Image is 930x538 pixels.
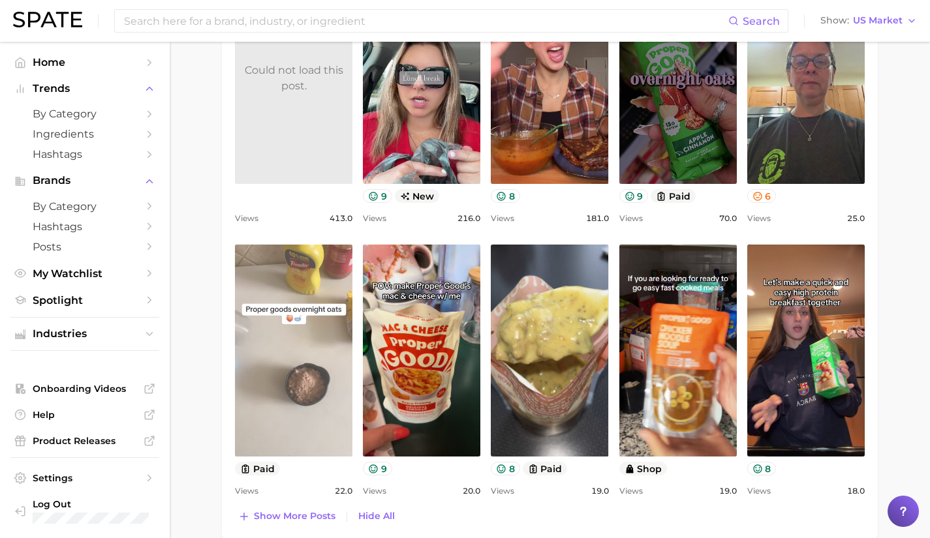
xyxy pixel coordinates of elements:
span: 22.0 [335,483,352,499]
span: Views [619,483,643,499]
span: Hashtags [33,220,137,233]
span: new [395,189,440,203]
span: Product Releases [33,435,137,447]
button: Show more posts [235,507,339,526]
span: Onboarding Videos [33,383,137,395]
span: Views [491,211,514,226]
div: Could not load this post. [235,63,352,94]
button: shop [619,462,668,475]
span: 181.0 [586,211,609,226]
span: by Category [33,108,137,120]
span: 18.0 [847,483,865,499]
span: Posts [33,241,137,253]
a: by Category [10,104,159,124]
button: 8 [491,189,520,203]
span: Views [747,211,771,226]
span: Search [743,15,780,27]
a: Hashtags [10,217,159,237]
a: Hashtags [10,144,159,164]
button: paid [651,189,696,203]
a: Product Releases [10,431,159,451]
button: paid [235,462,280,475]
a: Settings [10,468,159,488]
a: Spotlight [10,290,159,310]
span: Trends [33,83,137,95]
button: 9 [619,189,649,203]
button: ShowUS Market [817,12,920,29]
span: US Market [853,17,903,24]
span: 25.0 [847,211,865,226]
span: Views [747,483,771,499]
span: 216.0 [457,211,480,226]
span: 19.0 [719,483,737,499]
span: Settings [33,472,137,484]
a: Ingredients [10,124,159,144]
span: Ingredients [33,128,137,140]
span: Views [235,483,258,499]
a: Home [10,52,159,72]
span: Views [235,211,258,226]
button: Hide All [355,507,398,525]
span: Hide All [358,511,395,522]
button: paid [523,462,568,475]
span: Spotlight [33,294,137,306]
a: Log out. Currently logged in with e-mail nuria@godwinretailgroup.com. [10,494,159,528]
a: by Category [10,196,159,217]
span: 19.0 [591,483,609,499]
img: SPATE [13,12,82,27]
span: 20.0 [463,483,480,499]
span: Industries [33,328,137,340]
span: Views [619,211,643,226]
span: Brands [33,175,137,187]
button: Trends [10,79,159,98]
button: 8 [491,462,520,475]
span: by Category [33,200,137,213]
button: 9 [363,189,392,203]
span: Views [363,483,386,499]
span: Log Out [33,498,174,510]
span: My Watchlist [33,267,137,280]
span: Hashtags [33,148,137,160]
input: Search here for a brand, industry, or ingredient [123,10,728,32]
button: 8 [747,462,777,475]
span: Home [33,56,137,68]
a: Help [10,405,159,425]
button: Brands [10,171,159,190]
a: My Watchlist [10,263,159,284]
span: Show [820,17,849,24]
span: 70.0 [719,211,737,226]
a: Onboarding Videos [10,379,159,398]
button: 9 [363,462,392,475]
button: Industries [10,324,159,344]
span: Views [363,211,386,226]
span: Show more posts [254,511,335,522]
button: 6 [747,189,777,203]
a: Posts [10,237,159,257]
span: 413.0 [330,211,352,226]
span: Views [491,483,514,499]
span: Help [33,409,137,421]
